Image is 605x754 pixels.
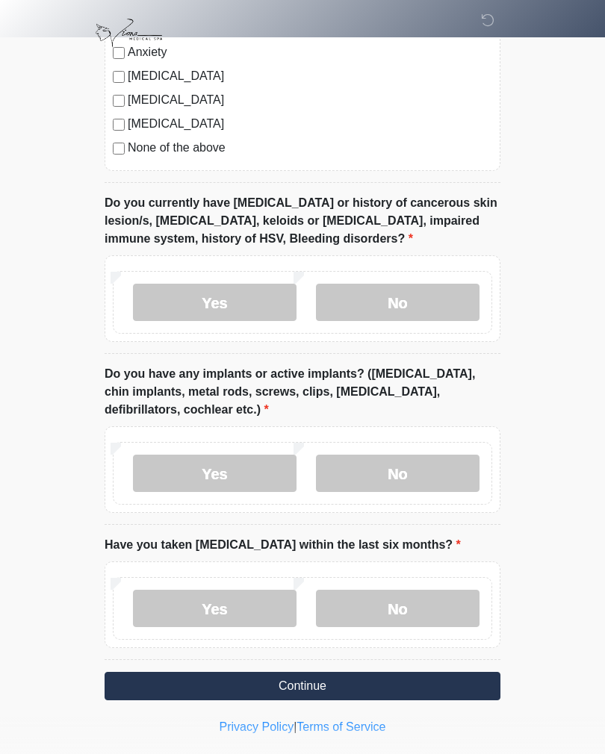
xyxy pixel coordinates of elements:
img: Viona Medical Spa Logo [90,11,168,55]
button: Continue [105,672,500,700]
a: Privacy Policy [220,720,294,733]
label: Have you taken [MEDICAL_DATA] within the last six months? [105,536,461,554]
label: No [316,284,480,321]
input: [MEDICAL_DATA] [113,95,125,107]
input: None of the above [113,143,125,155]
input: [MEDICAL_DATA] [113,119,125,131]
label: [MEDICAL_DATA] [128,67,492,85]
label: Yes [133,455,297,492]
a: Terms of Service [297,720,385,733]
label: No [316,590,480,627]
label: [MEDICAL_DATA] [128,91,492,109]
label: Yes [133,284,297,321]
label: Do you have any implants or active implants? ([MEDICAL_DATA], chin implants, metal rods, screws, ... [105,365,500,419]
label: Do you currently have [MEDICAL_DATA] or history of cancerous skin lesion/s, [MEDICAL_DATA], keloi... [105,194,500,248]
label: None of the above [128,139,492,157]
a: | [294,720,297,733]
input: [MEDICAL_DATA] [113,71,125,83]
label: [MEDICAL_DATA] [128,115,492,133]
label: Yes [133,590,297,627]
label: No [316,455,480,492]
